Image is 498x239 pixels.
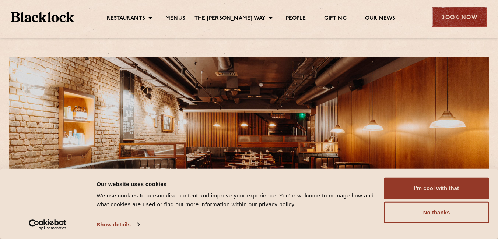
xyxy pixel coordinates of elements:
[11,12,74,22] img: BL_Textured_Logo-footer-cropped.svg
[165,15,185,23] a: Menus
[97,191,375,209] div: We use cookies to personalise content and improve your experience. You're welcome to manage how a...
[324,15,346,23] a: Gifting
[15,219,80,230] a: Usercentrics Cookiebot - opens in a new window
[432,7,487,27] div: Book Now
[97,219,139,230] a: Show details
[384,178,489,199] button: I'm cool with that
[107,15,145,23] a: Restaurants
[286,15,306,23] a: People
[384,202,489,223] button: No thanks
[194,15,266,23] a: The [PERSON_NAME] Way
[365,15,396,23] a: Our News
[97,179,375,188] div: Our website uses cookies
